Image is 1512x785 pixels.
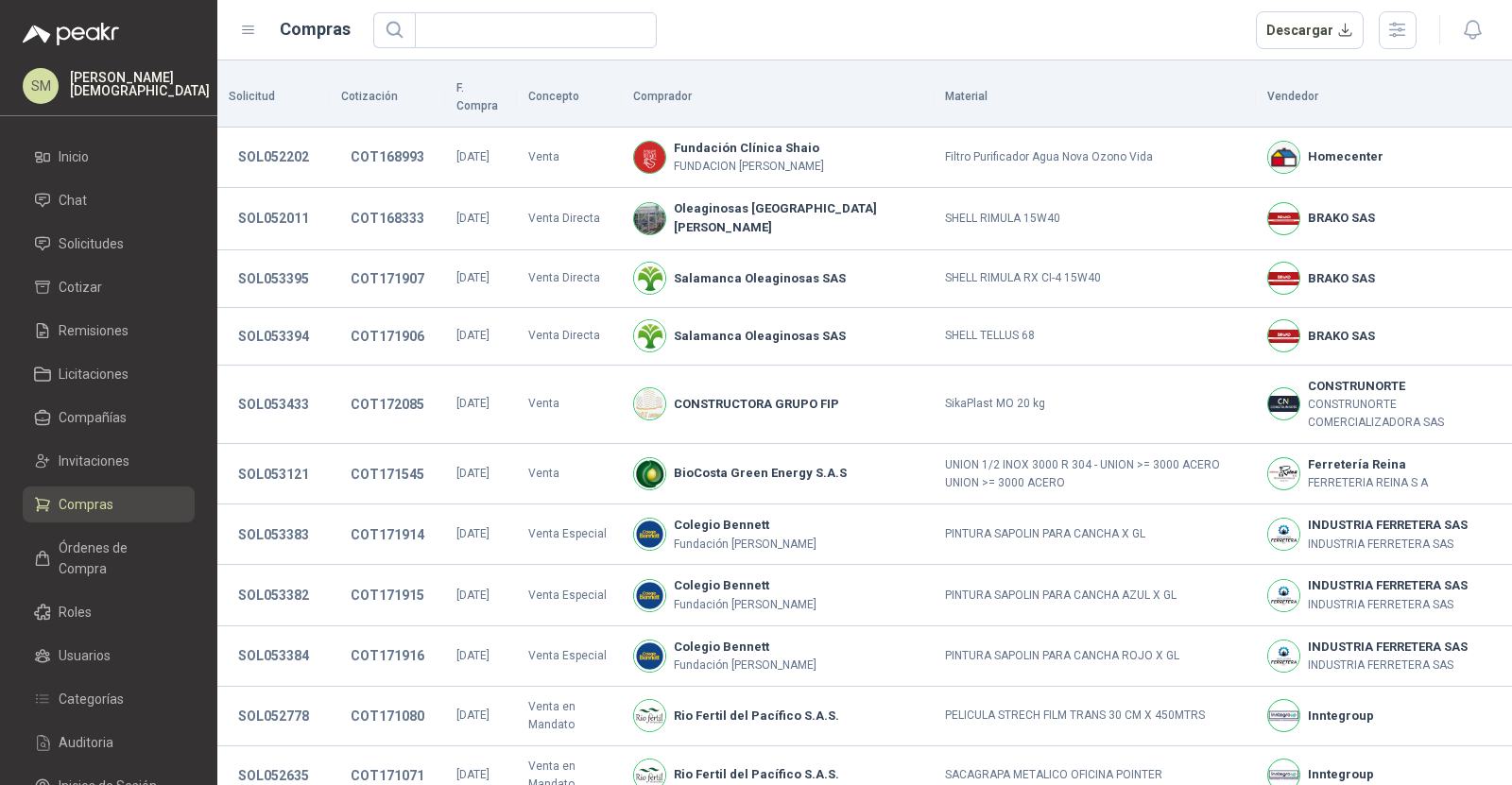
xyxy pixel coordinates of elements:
[674,139,824,158] b: Fundación Clínica Shaio
[1308,474,1428,492] p: FERRETERIA REINA S A
[59,645,111,666] span: Usuarios
[517,250,622,308] td: Venta Directa
[674,657,816,674] p: Fundación [PERSON_NAME]
[674,199,922,238] b: Oleaginosas [GEOGRAPHIC_DATA][PERSON_NAME]
[1308,516,1468,535] b: INDUSTRIA FERRETERA SAS
[674,158,824,176] p: FUNDACION [PERSON_NAME]
[456,150,490,163] span: [DATE]
[229,518,318,552] button: SOL053383
[229,387,318,421] button: SOL053433
[1268,580,1299,611] img: Company Logo
[634,388,665,419] img: Company Logo
[634,142,665,173] img: Company Logo
[674,269,846,288] b: Salamanca Oleaginosas SAS
[229,262,318,296] button: SOL053395
[674,536,816,554] p: Fundación [PERSON_NAME]
[341,387,434,421] button: COT172085
[934,444,1256,504] td: UNION 1/2 INOX 3000 R 304 - UNION >= 3000 ACERO UNION >= 3000 ACERO
[1308,209,1375,228] b: BRAKO SAS
[341,457,434,491] button: COT171545
[1308,377,1501,396] b: CONSTRUNORTE
[456,649,490,662] span: [DATE]
[934,68,1256,128] th: Material
[934,687,1256,746] td: PELICULA STRECH FILM TRANS 30 CM X 450MTRS
[1308,707,1374,725] b: Inntegroup
[70,71,210,97] p: [PERSON_NAME] [DEMOGRAPHIC_DATA]
[634,320,665,351] img: Company Logo
[517,188,622,250] td: Venta Directa
[1268,388,1299,419] img: Company Logo
[1268,320,1299,351] img: Company Logo
[674,765,839,784] b: Rio Fertil del Pacífico S.A.S.
[23,725,195,760] a: Auditoria
[1308,269,1375,288] b: BRAKO SAS
[1308,657,1468,674] p: INDUSTRIA FERRETERA SAS
[674,516,816,535] b: Colegio Bennett
[23,594,195,630] a: Roles
[517,68,622,128] th: Concepto
[517,366,622,444] td: Venta
[934,308,1256,366] td: SHELL TELLUS 68
[634,458,665,489] img: Company Logo
[634,263,665,294] img: Company Logo
[934,250,1256,308] td: SHELL RIMULA RX CI-4 15W40
[456,329,490,342] span: [DATE]
[23,443,195,479] a: Invitaciones
[23,313,195,349] a: Remisiones
[634,580,665,611] img: Company Logo
[59,538,177,579] span: Órdenes de Compra
[341,319,434,353] button: COT171906
[23,486,195,522] a: Compras
[1308,596,1468,614] p: INDUSTRIA FERRETERA SAS
[1308,147,1383,166] b: Homecenter
[59,732,113,753] span: Auditoria
[517,128,622,188] td: Venta
[456,589,490,602] span: [DATE]
[217,68,330,128] th: Solicitud
[934,128,1256,188] td: Filtro Purificador Agua Nova Ozono Vida
[229,639,318,673] button: SOL053384
[23,226,195,262] a: Solicitudes
[59,233,124,254] span: Solicitudes
[934,565,1256,625] td: PINTURA SAPOLIN PARA CANCHA AZUL X GL
[341,639,434,673] button: COT171916
[934,626,1256,687] td: PINTURA SAPOLIN PARA CANCHA ROJO X GL
[59,451,129,471] span: Invitaciones
[23,68,59,104] div: SM
[1308,765,1374,784] b: Inntegroup
[934,188,1256,250] td: SHELL RIMULA 15W40
[517,308,622,366] td: Venta Directa
[59,277,102,298] span: Cotizar
[341,140,434,174] button: COT168993
[59,407,127,428] span: Compañías
[456,527,490,540] span: [DATE]
[634,203,665,234] img: Company Logo
[456,768,490,781] span: [DATE]
[517,626,622,687] td: Venta Especial
[229,578,318,612] button: SOL053382
[23,269,195,305] a: Cotizar
[1308,638,1468,657] b: INDUSTRIA FERRETERA SAS
[674,707,839,725] b: Rio Fertil del Pacífico S.A.S.
[1268,640,1299,672] img: Company Logo
[674,638,816,657] b: Colegio Bennett
[1308,576,1468,595] b: INDUSTRIA FERRETERA SAS
[280,16,351,43] h1: Compras
[341,699,434,733] button: COT171080
[517,687,622,746] td: Venta en Mandato
[229,201,318,235] button: SOL052011
[23,638,195,674] a: Usuarios
[934,504,1256,565] td: PINTURA SAPOLIN PARA CANCHA X GL
[674,576,816,595] b: Colegio Bennett
[674,464,847,483] b: BioCosta Green Energy S.A.S
[341,201,434,235] button: COT168333
[634,519,665,550] img: Company Logo
[341,262,434,296] button: COT171907
[1268,203,1299,234] img: Company Logo
[634,640,665,672] img: Company Logo
[1256,68,1512,128] th: Vendedor
[934,366,1256,444] td: SikaPlast MO 20 kg
[23,400,195,435] a: Compañías
[517,444,622,504] td: Venta
[59,146,89,167] span: Inicio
